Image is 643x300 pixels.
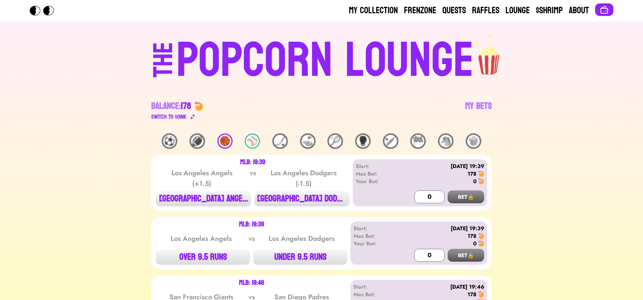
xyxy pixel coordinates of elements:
[254,191,350,206] button: [GEOGRAPHIC_DATA] DODG...
[300,134,315,149] div: ⛳️
[248,168,258,189] div: vs
[349,5,398,17] a: My Collection
[353,291,397,298] div: Max Bet:
[478,171,484,177] img: 🍤
[328,134,343,149] div: 🎾
[397,225,484,232] div: [DATE] 19:39
[478,240,484,247] img: 🍤
[151,100,191,112] div: Balance:
[355,134,371,149] div: 🥊
[151,112,187,121] div: Switch to $ OINK
[163,168,241,189] div: Los Angeles Angels (+1.5)
[383,134,398,149] div: 🏏
[353,240,397,247] div: Your Bet:
[399,162,484,170] div: [DATE] 19:39
[473,177,477,185] div: 0
[569,5,589,17] a: About
[438,134,453,149] div: 🐴
[478,233,484,239] img: 🍤
[239,280,264,286] div: MLB: 19:46
[247,233,257,244] div: vs
[397,283,484,291] div: [DATE] 19:46
[156,250,250,265] button: OVER 9.5 RUNS
[162,134,177,149] div: ⚽️
[181,98,191,114] span: 178
[87,33,556,85] a: THEPOPCORN LOUNGEpopcorn
[190,134,205,149] div: 🏈
[245,134,260,149] div: ⚾️
[478,178,484,184] img: 🍤
[353,232,397,240] div: Max Bet:
[478,291,484,297] img: 🍤
[150,42,177,93] div: THE
[356,177,399,185] div: Your Bet:
[467,291,477,298] div: 178
[30,6,60,16] img: Popcorn
[472,5,499,17] a: Raffles
[253,250,347,265] button: UNDER 9.5 RUNS
[176,36,474,85] div: POPCORN LOUNGE
[194,102,203,111] img: 🍤
[600,5,609,14] img: Connect wallet
[465,100,492,121] a: My Bets
[410,134,426,149] div: 🏁
[239,221,264,228] div: MLB: 19:39
[265,168,342,189] div: Los Angeles Dodgers (-1.5)
[263,233,340,244] div: Los Angeles Dodgers
[353,283,397,291] div: Start:
[353,225,397,232] div: Start:
[536,5,563,17] a: $Shrimp
[442,5,466,17] a: Quests
[466,134,481,149] div: 🍿
[356,170,399,177] div: Max Bet:
[217,134,233,149] div: 🏀
[448,249,484,262] button: BET🔒
[505,5,530,17] a: Lounge
[156,191,251,206] button: [GEOGRAPHIC_DATA] ANGE...
[448,190,484,203] button: BET🔒
[473,240,477,247] div: 0
[240,159,265,165] div: MLB: 19:39
[356,162,399,170] div: Start:
[474,33,505,76] img: popcorn
[272,134,288,149] div: 🏒
[404,5,436,17] a: Frenzone
[467,232,477,240] div: 178
[163,233,240,244] div: Los Angeles Angels
[467,170,477,177] div: 178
